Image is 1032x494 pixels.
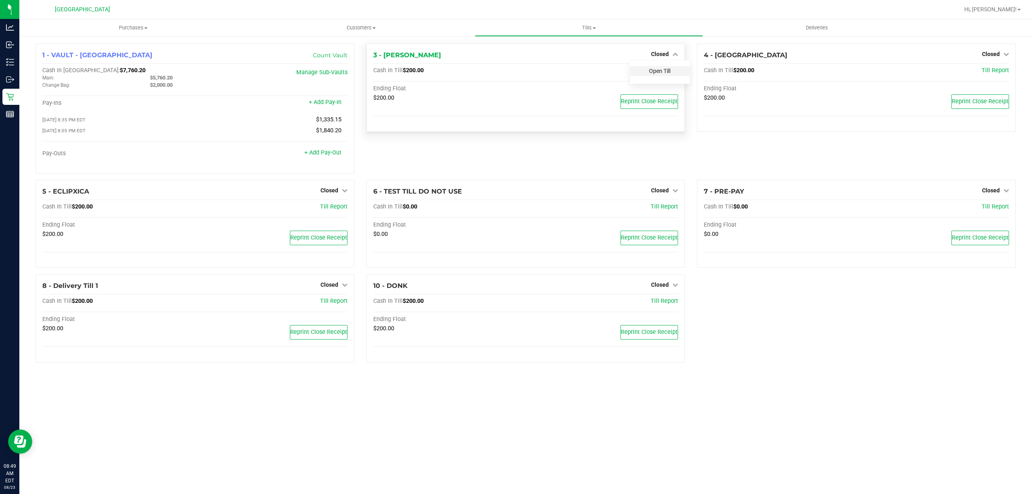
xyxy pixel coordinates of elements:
[42,221,195,229] div: Ending Float
[373,231,388,238] span: $0.00
[982,187,1000,194] span: Closed
[951,231,1009,245] button: Reprint Close Receipt
[952,98,1009,105] span: Reprint Close Receipt
[42,67,120,74] span: Cash In [GEOGRAPHIC_DATA]:
[42,188,89,195] span: 5 - ECLIPXICA
[704,231,718,238] span: $0.00
[403,298,424,304] span: $200.00
[964,6,1017,13] span: Hi, [PERSON_NAME]!
[651,51,669,57] span: Closed
[373,282,408,290] span: 10 - DONK
[296,69,347,76] a: Manage Sub-Vaults
[733,67,754,74] span: $200.00
[403,67,424,74] span: $200.00
[42,231,63,238] span: $200.00
[19,24,247,31] span: Purchases
[42,150,195,157] div: Pay-Outs
[309,99,341,106] a: + Add Pay-In
[621,329,678,336] span: Reprint Close Receipt
[621,98,678,105] span: Reprint Close Receipt
[6,110,14,118] inline-svg: Reports
[373,298,403,304] span: Cash In Till
[42,203,72,210] span: Cash In Till
[704,221,856,229] div: Ending Float
[373,85,526,92] div: Ending Float
[373,316,526,323] div: Ending Float
[651,298,678,304] a: Till Report
[42,298,72,304] span: Cash In Till
[704,51,787,59] span: 4 - [GEOGRAPHIC_DATA]
[316,116,341,123] span: $1,335.15
[403,203,417,210] span: $0.00
[290,325,347,340] button: Reprint Close Receipt
[320,281,338,288] span: Closed
[475,24,702,31] span: Tills
[72,298,93,304] span: $200.00
[4,484,16,490] p: 08/23
[290,231,347,245] button: Reprint Close Receipt
[150,75,173,81] span: $5,760.20
[620,94,678,109] button: Reprint Close Receipt
[373,67,403,74] span: Cash In Till
[704,188,744,195] span: 7 - PRE-PAY
[651,203,678,210] a: Till Report
[649,68,670,74] a: Open Till
[703,19,931,36] a: Deliveries
[373,221,526,229] div: Ending Float
[6,41,14,49] inline-svg: Inbound
[19,19,247,36] a: Purchases
[320,298,347,304] a: Till Report
[42,82,70,88] span: Change Bag:
[621,234,678,241] span: Reprint Close Receipt
[704,85,856,92] div: Ending Float
[150,82,173,88] span: $2,000.00
[55,6,110,13] span: [GEOGRAPHIC_DATA]
[373,51,441,59] span: 3 - [PERSON_NAME]
[320,203,347,210] a: Till Report
[6,58,14,66] inline-svg: Inventory
[313,52,347,59] a: Count Vault
[247,19,475,36] a: Customers
[42,75,54,81] span: Main:
[6,23,14,31] inline-svg: Analytics
[42,117,85,123] span: [DATE] 8:35 PM EDT
[620,231,678,245] button: Reprint Close Receipt
[651,187,669,194] span: Closed
[6,75,14,83] inline-svg: Outbound
[982,51,1000,57] span: Closed
[373,94,394,101] span: $200.00
[704,67,733,74] span: Cash In Till
[951,94,1009,109] button: Reprint Close Receipt
[290,329,347,336] span: Reprint Close Receipt
[120,67,146,74] span: $7,760.20
[42,316,195,323] div: Ending Float
[620,325,678,340] button: Reprint Close Receipt
[704,94,725,101] span: $200.00
[290,234,347,241] span: Reprint Close Receipt
[316,127,341,134] span: $1,840.20
[795,24,839,31] span: Deliveries
[952,234,1009,241] span: Reprint Close Receipt
[6,93,14,101] inline-svg: Retail
[4,463,16,484] p: 08:49 AM EDT
[733,203,748,210] span: $0.00
[982,67,1009,74] a: Till Report
[475,19,703,36] a: Tills
[248,24,474,31] span: Customers
[42,51,152,59] span: 1 - VAULT - [GEOGRAPHIC_DATA]
[982,203,1009,210] a: Till Report
[320,187,338,194] span: Closed
[373,325,394,332] span: $200.00
[42,100,195,107] div: Pay-Ins
[8,429,32,454] iframe: Resource center
[704,203,733,210] span: Cash In Till
[42,282,98,290] span: 8 - Delivery Till 1
[373,188,462,195] span: 6 - TEST TILL DO NOT USE
[42,325,63,332] span: $200.00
